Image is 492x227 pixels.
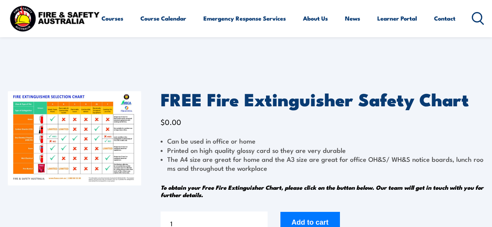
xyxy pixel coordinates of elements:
a: News [345,9,360,28]
a: Emergency Response Services [203,9,286,28]
em: To obtain your Free Fire Extinguisher Chart, please click on the button below. Our team will get ... [161,183,483,199]
a: About Us [303,9,328,28]
li: Can be used in office or home [161,136,485,145]
a: Contact [434,9,455,28]
img: FREE Fire Extinguisher Safety Chart [8,91,141,185]
h1: FREE Fire Extinguisher Safety Chart [161,91,485,106]
li: The A4 size are great for home and the A3 size are great for office OH&S/ WH&S notice boards, lun... [161,154,485,173]
a: Courses [102,9,123,28]
a: Course Calendar [140,9,186,28]
li: Printed on high quality glossy card so they are very durable [161,146,485,154]
bdi: 0.00 [161,116,181,127]
span: $ [161,116,165,127]
a: Learner Portal [377,9,417,28]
